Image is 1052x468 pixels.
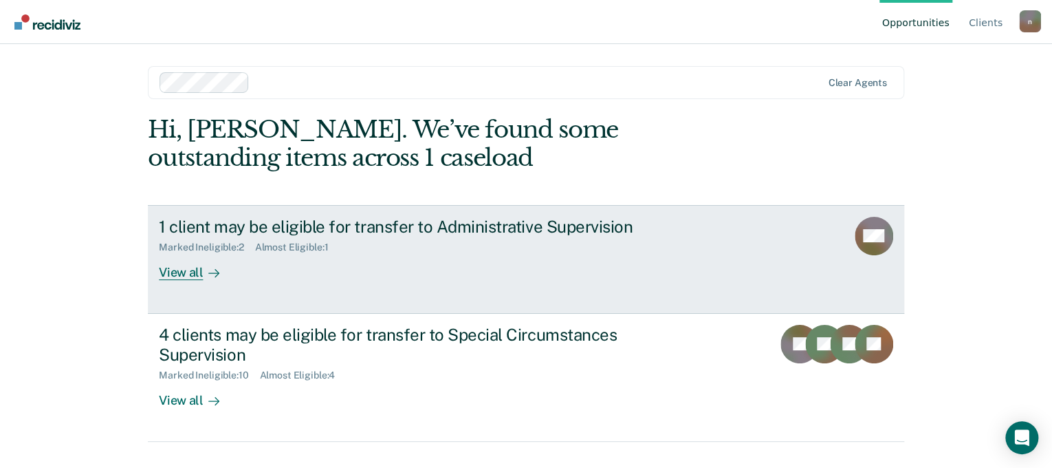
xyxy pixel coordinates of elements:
[255,242,340,253] div: Almost Eligible : 1
[159,253,236,280] div: View all
[159,217,642,237] div: 1 client may be eligible for transfer to Administrative Supervision
[259,370,346,381] div: Almost Eligible : 4
[148,205,904,314] a: 1 client may be eligible for transfer to Administrative SupervisionMarked Ineligible:2Almost Elig...
[14,14,80,30] img: Recidiviz
[828,77,886,89] div: Clear agents
[148,314,904,442] a: 4 clients may be eligible for transfer to Special Circumstances SupervisionMarked Ineligible:10Al...
[159,370,259,381] div: Marked Ineligible : 10
[159,325,642,365] div: 4 clients may be eligible for transfer to Special Circumstances Supervision
[1005,421,1038,454] div: Open Intercom Messenger
[148,116,753,172] div: Hi, [PERSON_NAME]. We’ve found some outstanding items across 1 caseload
[1019,10,1041,32] div: n
[159,242,254,253] div: Marked Ineligible : 2
[159,381,236,408] div: View all
[1019,10,1041,32] button: Profile dropdown button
